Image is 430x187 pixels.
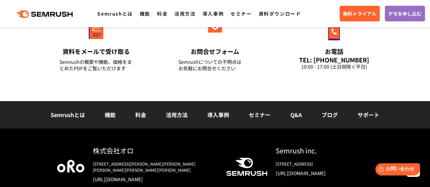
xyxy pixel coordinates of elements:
[157,10,168,17] a: 料金
[174,10,195,17] a: 活用方法
[178,47,252,56] div: お問合せフォーム
[230,10,252,17] a: セミナー
[57,160,84,172] img: oro company
[178,59,252,72] div: Semrushについての不明点は お気軽にお問合せください
[276,146,373,155] div: Semrush inc.
[166,111,188,119] a: 活用方法
[258,10,301,17] a: 資料ダウンロード
[93,146,215,155] div: 株式会社オロ
[97,10,133,17] a: Semrushとは
[135,111,146,119] a: 料金
[297,56,371,63] div: TEL: [PHONE_NUMBER]
[290,111,302,119] a: Q&A
[207,111,229,119] a: 導入事例
[203,10,224,17] a: 導入事例
[340,6,380,21] a: 無料トライアル
[93,176,215,183] a: [URL][DOMAIN_NAME]
[358,111,379,119] a: サポート
[297,47,371,56] div: お電話
[276,161,373,167] div: [STREET_ADDRESS]
[369,161,423,180] iframe: Help widget launcher
[140,10,150,17] a: 機能
[297,63,371,70] div: 10:00 - 17:00 (土日祝除く平日)
[322,111,338,119] a: ブログ
[276,170,373,176] a: [URL][DOMAIN_NAME]
[105,111,116,119] a: 機能
[343,10,376,17] span: 無料トライアル
[59,47,133,56] div: 資料をメールで受け取る
[93,161,215,173] div: [STREET_ADDRESS][PERSON_NAME][PERSON_NAME][PERSON_NAME][PERSON_NAME][PERSON_NAME]
[59,59,133,72] div: Semrushの概要や機能、価格をまとめたPDFをご覧いただけます
[164,8,266,80] a: お問合せフォーム Semrushについての不明点はお気軽にお問合せください
[51,111,85,119] a: Semrushとは
[385,6,425,21] a: デモを申し込む
[249,111,271,119] a: セミナー
[388,10,422,17] span: デモを申し込む
[45,8,147,80] a: 資料をメールで受け取る Semrushの概要や機能、価格をまとめたPDFをご覧いただけます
